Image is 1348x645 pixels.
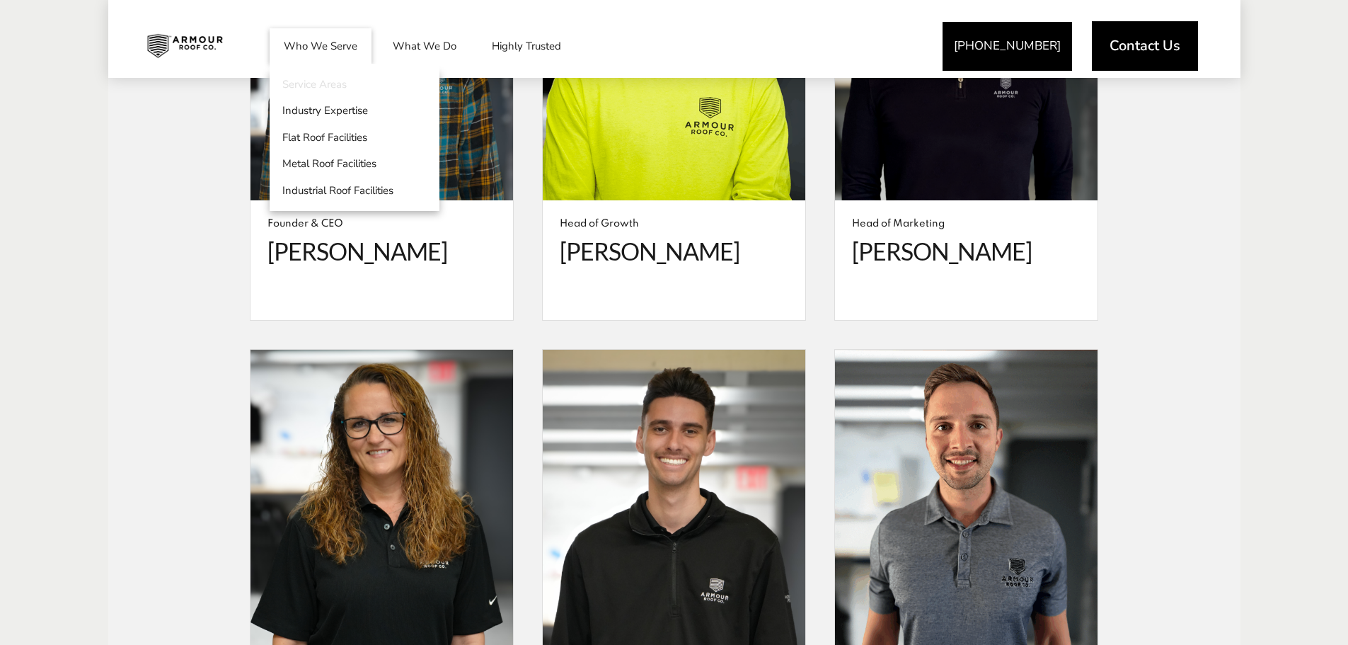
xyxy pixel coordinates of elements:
[1110,39,1180,53] span: Contact Us
[136,28,234,64] img: Industrial and Commercial Roofing Company | Armour Roof Co.
[478,28,575,64] a: Highly Trusted
[267,217,496,232] span: Founder & CEO
[560,237,788,266] span: [PERSON_NAME]
[560,217,788,232] span: Head of Growth
[270,151,439,178] a: Metal Roof Facilities
[852,217,1081,232] span: Head of Marketing
[267,237,496,266] span: [PERSON_NAME]
[379,28,471,64] a: What We Do
[270,71,439,98] a: Service Areas
[270,28,371,64] a: Who We Serve
[1092,21,1198,71] a: Contact Us
[943,22,1072,71] a: [PHONE_NUMBER]
[852,237,1081,266] span: [PERSON_NAME]
[270,177,439,204] a: Industrial Roof Facilities
[270,124,439,151] a: Flat Roof Facilities
[270,98,439,125] a: Industry Expertise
